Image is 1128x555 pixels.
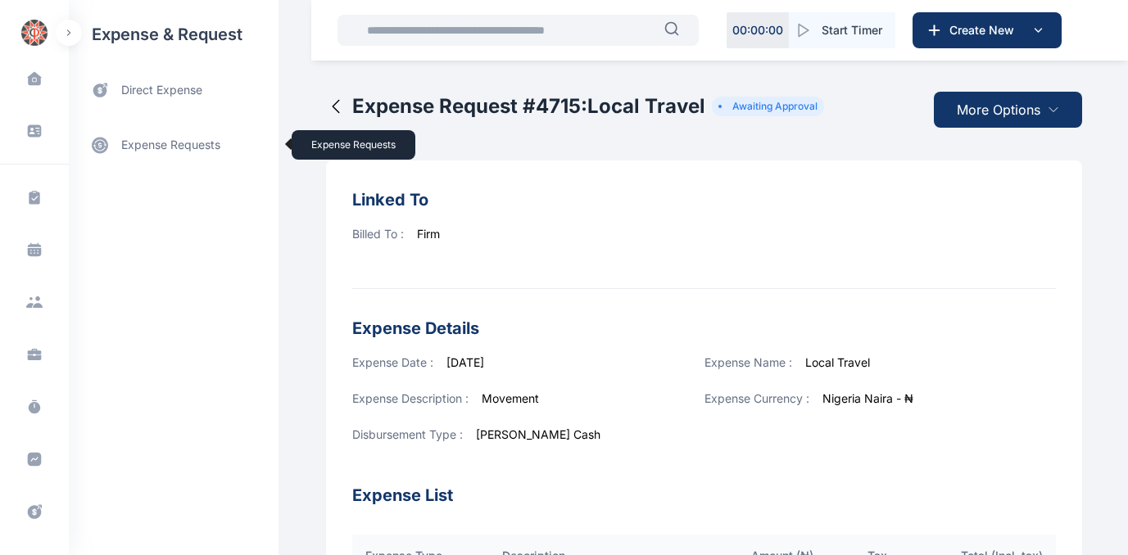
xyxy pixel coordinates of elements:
[704,391,809,405] span: Expense Currency :
[69,112,279,165] div: expense requestsexpense requests
[69,69,279,112] a: direct expense
[352,355,433,369] span: Expense Date :
[957,100,1040,120] span: More Options
[704,355,792,369] span: Expense Name :
[732,22,783,38] p: 00 : 00 : 00
[446,355,484,369] span: [DATE]
[476,427,600,441] span: [PERSON_NAME] Cash
[352,227,404,241] span: Billed To :
[482,391,539,405] span: Movement
[943,22,1028,38] span: Create New
[352,187,1056,213] h3: Linked To
[352,463,1056,508] h3: Expense List
[121,82,202,99] span: direct expense
[69,125,279,165] a: expense requests
[913,12,1062,48] button: Create New
[789,12,895,48] button: Start Timer
[352,93,705,120] h2: Expense Request # 4715 : Local Travel
[417,227,440,241] span: Firm
[822,22,882,38] span: Start Timer
[326,79,824,134] button: Expense Request #4715:Local TravelAwaiting Approval
[352,315,1056,341] h3: Expense Details
[822,391,913,405] span: Nigeria Naira - ₦
[805,355,870,369] span: Local Travel
[352,391,469,405] span: Expense Description :
[718,100,818,113] li: Awaiting Approval
[352,427,463,441] span: Disbursement Type :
